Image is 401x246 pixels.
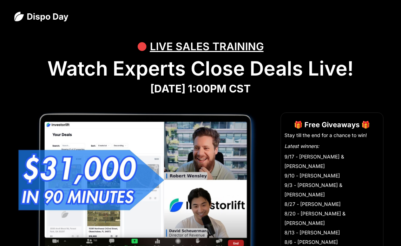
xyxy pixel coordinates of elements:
strong: [DATE] 1:00PM CST [150,82,251,95]
em: Latest winners: [284,143,319,149]
strong: 🎁 Free Giveaways 🎁 [294,121,370,129]
div: LIVE SALES TRAINING [150,36,264,57]
h1: Watch Experts Close Deals Live! [14,57,387,80]
li: Stay till the end for a chance to win! [284,132,380,139]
